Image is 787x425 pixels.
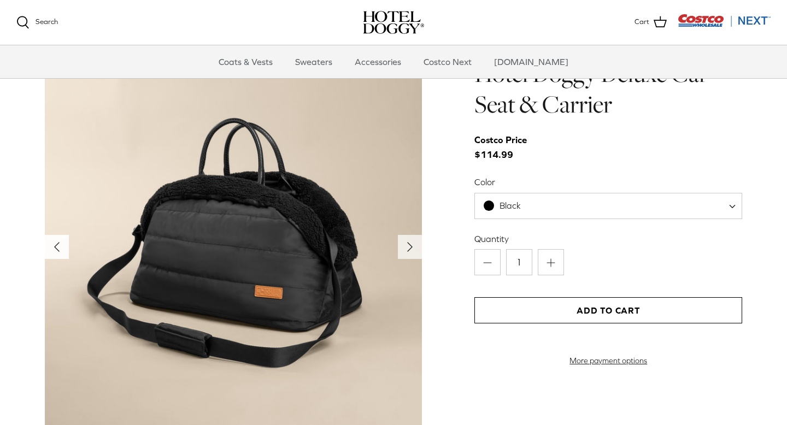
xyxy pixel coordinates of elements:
a: Coats & Vests [209,45,283,78]
label: Color [474,176,742,188]
button: Add to Cart [474,297,742,323]
a: Visit Costco Next [678,21,771,29]
span: Search [36,17,58,26]
div: Costco Price [474,133,527,147]
h1: Hotel Doggy Deluxe Car Seat & Carrier [474,58,742,120]
a: Cart [635,15,667,29]
img: hoteldoggycom [363,11,424,34]
button: Previous [45,235,69,259]
span: $114.99 [474,133,538,162]
a: Accessories [345,45,411,78]
span: Black [475,200,543,211]
img: Costco Next [678,14,771,27]
span: Cart [635,16,649,28]
a: More payment options [474,356,742,365]
span: Black [474,193,742,219]
button: Next [398,235,422,259]
input: Quantity [506,249,532,275]
a: Costco Next [414,45,481,78]
a: Sweaters [285,45,342,78]
a: hoteldoggy.com hoteldoggycom [363,11,424,34]
a: Search [16,16,58,29]
a: [DOMAIN_NAME] [484,45,578,78]
span: Black [500,200,521,210]
label: Quantity [474,233,742,245]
